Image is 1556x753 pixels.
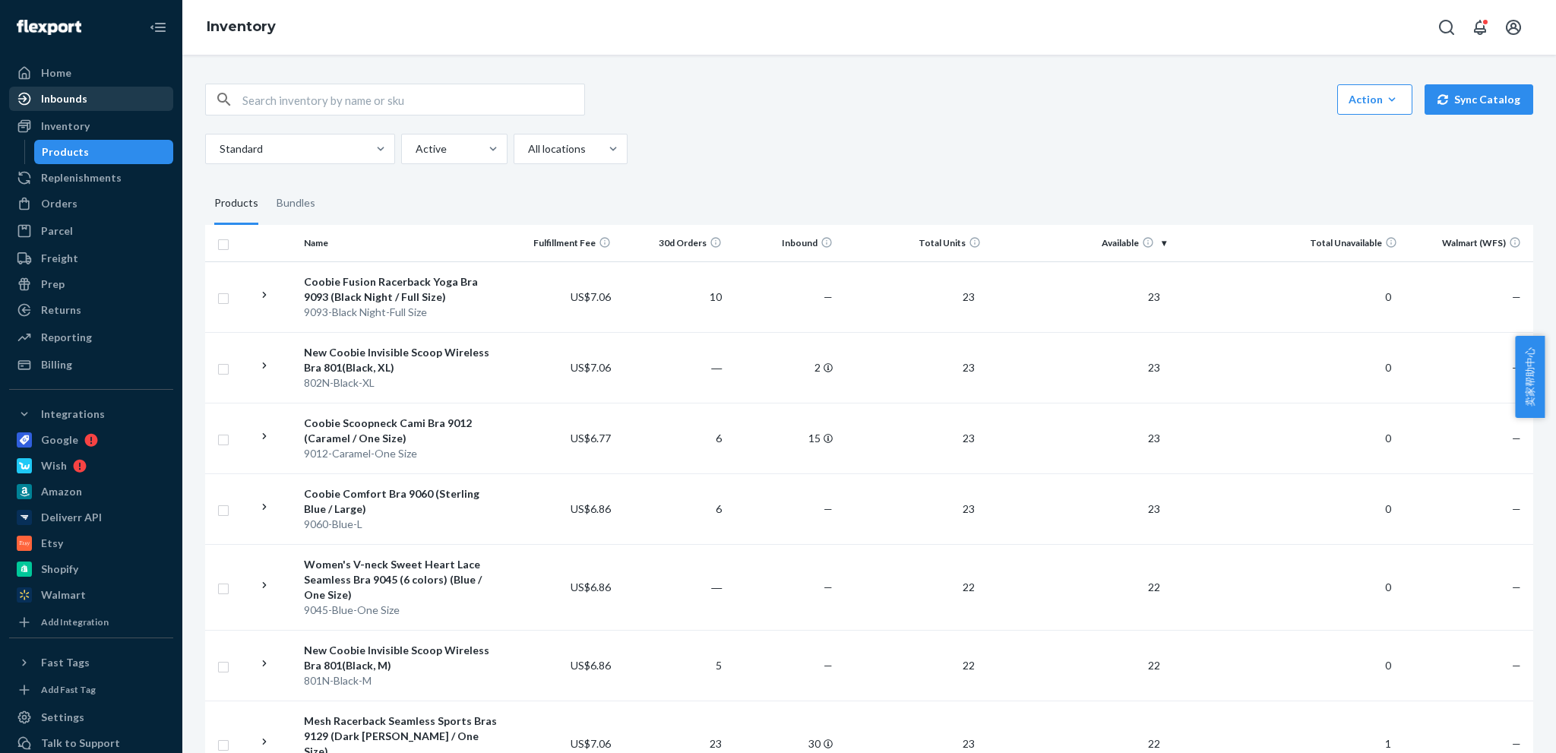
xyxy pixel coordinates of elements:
span: US$6.86 [571,659,611,672]
span: 0 [1379,581,1397,593]
td: 5 [617,630,728,701]
div: Coobie Fusion Racerback Yoga Bra 9093 (Black Night / Full Size) [304,274,500,305]
div: Reporting [41,330,92,345]
a: Wish [9,454,173,478]
p: 碰到以上情况您可以通过卖家门户网站直接提交订单索赔！ [23,119,342,141]
th: Inbound [728,225,839,261]
p: 订单丢失？订单没有物流更新？送达的产品受损？ [23,75,342,97]
a: Amazon [9,479,173,504]
a: Inventory [9,114,173,138]
div: Replenishments [41,170,122,185]
input: All locations [527,141,528,157]
span: 23 [957,737,981,750]
span: 23 [957,502,981,515]
span: — [1512,502,1521,515]
span: — [824,502,833,515]
span: 23 [957,432,981,445]
span: 22 [1142,581,1166,593]
div: Amazon [41,484,82,499]
span: — [1512,581,1521,593]
a: Home [9,61,173,85]
span: 0 [1379,290,1397,303]
button: Sync Catalog [1425,84,1533,115]
a: Walmart [9,583,173,607]
div: Women's V-neck Sweet Heart Lace Seamless Bra 9045 (6 colors) (Blue / One Size) [304,557,500,603]
span: — [1512,432,1521,445]
span: 23 [957,290,981,303]
div: 9093-Black Night-Full Size [304,305,500,320]
div: Coobie Comfort Bra 9060 (Sterling Blue / Large) [304,486,500,517]
div: Products [42,144,89,160]
div: Talk to Support [41,736,120,751]
span: 1 [1379,737,1397,750]
span: 23 [1142,290,1166,303]
a: Prep [9,272,173,296]
span: 23 [1142,432,1166,445]
span: — [824,581,833,593]
div: Wish [41,458,67,473]
th: Total Units [839,225,987,261]
span: 22 [1142,659,1166,672]
img: 2.png [23,454,342,596]
th: 30d Orders [617,225,728,261]
a: Replenishments [9,166,173,190]
td: 6 [617,403,728,473]
td: 6 [617,473,728,544]
button: Action [1337,84,1412,115]
div: Bundles [277,182,315,225]
button: Open account menu [1498,12,1529,43]
button: Fast Tags [9,650,173,675]
div: Products [214,182,258,225]
span: US$7.06 [571,290,611,303]
div: Google [41,432,78,448]
div: Fast Tags [41,655,90,670]
div: 9012-Caramel-One Size [304,446,500,461]
div: 509 如何提交订单索赔 [23,30,342,56]
button: 卖家帮助中心 [1515,336,1545,418]
div: Settings [41,710,84,725]
span: 为仍在运输中的包裹提交索赔 [23,628,181,644]
span: 23 [1142,361,1166,374]
a: Inbounds [9,87,173,111]
div: Prep [41,277,65,292]
input: Search inventory by name or sku [242,84,584,115]
div: Walmart [41,587,86,603]
p: 将获得受理： [23,714,342,736]
a: Settings [9,705,173,729]
td: ― [617,544,728,630]
div: Inbounds [41,91,87,106]
th: Fulfillment Fee [506,225,617,261]
img: 1.png [23,209,342,336]
th: Name [298,225,506,261]
a: Billing [9,353,173,377]
a: Orders [9,191,173,216]
th: Walmart (WFS) [1403,225,1533,261]
span: 22 [957,659,981,672]
th: Total Unavailable [1172,225,1404,261]
div: Home [41,65,71,81]
div: 9045-Blue-One Size [304,603,500,618]
button: Close Navigation [143,12,173,43]
span: 0 [1379,361,1397,374]
span: 22 [1142,737,1166,750]
a: Deliverr API [9,505,173,530]
div: Inventory [41,119,90,134]
span: US$6.77 [571,432,611,445]
span: US$7.06 [571,361,611,374]
div: New Coobie Invisible Scoop Wireless Bra 801(Black, XL) [304,345,500,375]
span: US$7.06 [571,737,611,750]
a: Parcel [9,219,173,243]
span: — [1512,361,1521,374]
button: Integrations [9,402,173,426]
span: 23 [1142,502,1166,515]
img: Flexport logo [17,20,81,35]
div: Add Fast Tag [41,683,96,696]
span: 0 [1379,432,1397,445]
span: 0 [1379,659,1397,672]
a: Shopify [9,557,173,581]
span: US$6.86 [571,502,611,515]
div: Freight [41,251,78,266]
div: Add Integration [41,615,109,628]
span: — [1512,659,1521,672]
